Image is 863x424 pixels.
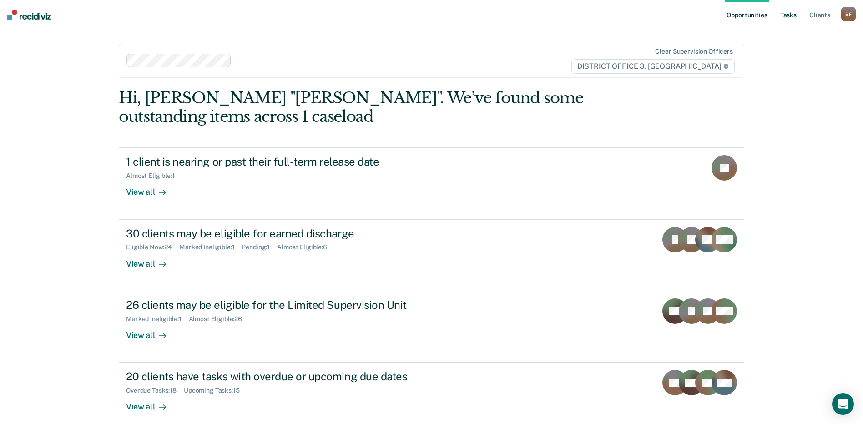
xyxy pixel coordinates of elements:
[179,243,242,251] div: Marked Ineligible : 1
[126,394,177,412] div: View all
[7,10,51,20] img: Recidiviz
[832,393,854,415] div: Open Intercom Messenger
[119,89,619,126] div: Hi, [PERSON_NAME] "[PERSON_NAME]". We’ve found some outstanding items across 1 caseload
[126,251,177,269] div: View all
[126,370,445,383] div: 20 clients have tasks with overdue or upcoming due dates
[126,243,179,251] div: Eligible Now : 24
[126,387,184,394] div: Overdue Tasks : 18
[277,243,334,251] div: Almost Eligible : 6
[189,315,250,323] div: Almost Eligible : 26
[126,315,188,323] div: Marked Ineligible : 1
[242,243,277,251] div: Pending : 1
[119,220,744,291] a: 30 clients may be eligible for earned dischargeEligible Now:24Marked Ineligible:1Pending:1Almost ...
[571,59,735,74] span: DISTRICT OFFICE 3, [GEOGRAPHIC_DATA]
[126,172,182,180] div: Almost Eligible : 1
[126,323,177,340] div: View all
[184,387,247,394] div: Upcoming Tasks : 15
[841,7,856,21] button: BF
[126,180,177,197] div: View all
[126,155,445,168] div: 1 client is nearing or past their full-term release date
[655,48,732,56] div: Clear supervision officers
[119,147,744,219] a: 1 client is nearing or past their full-term release dateAlmost Eligible:1View all
[119,291,744,363] a: 26 clients may be eligible for the Limited Supervision UnitMarked Ineligible:1Almost Eligible:26V...
[841,7,856,21] div: B F
[126,227,445,240] div: 30 clients may be eligible for earned discharge
[126,298,445,312] div: 26 clients may be eligible for the Limited Supervision Unit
